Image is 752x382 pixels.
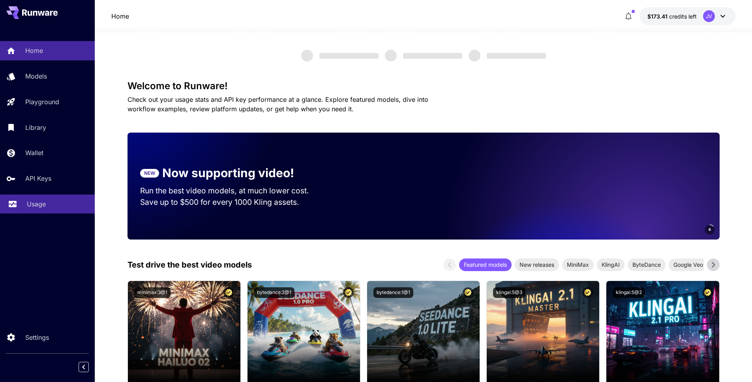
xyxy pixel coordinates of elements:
[669,13,697,20] span: credits left
[248,281,360,382] img: alt
[25,174,51,183] p: API Keys
[702,287,713,298] button: Certified Model – Vetted for best performance and includes a commercial license.
[25,97,59,107] p: Playground
[647,13,669,20] span: $173.41
[25,148,43,157] p: Wallet
[669,258,708,271] div: Google Veo
[628,258,666,271] div: ByteDance
[582,287,593,298] button: Certified Model – Vetted for best performance and includes a commercial license.
[27,199,46,209] p: Usage
[606,281,719,382] img: alt
[128,259,252,271] p: Test drive the best video models
[254,287,294,298] button: bytedance:2@1
[493,287,525,298] button: klingai:5@3
[463,287,473,298] button: Certified Model – Vetted for best performance and includes a commercial license.
[639,7,735,25] button: $173.40969JV
[140,197,324,208] p: Save up to $500 for every 1000 Kling assets.
[84,360,95,374] div: Collapse sidebar
[25,46,43,55] p: Home
[628,260,666,269] span: ByteDance
[111,11,129,21] nav: breadcrumb
[367,281,480,382] img: alt
[134,287,171,298] button: minimax:3@1
[515,258,559,271] div: New releases
[25,333,49,342] p: Settings
[515,260,559,269] span: New releases
[128,81,720,92] h3: Welcome to Runware!
[597,258,624,271] div: KlingAI
[613,287,645,298] button: klingai:5@2
[647,12,697,21] div: $173.40969
[597,260,624,269] span: KlingAI
[25,123,46,132] p: Library
[487,281,599,382] img: alt
[223,287,234,298] button: Certified Model – Vetted for best performance and includes a commercial license.
[459,260,512,269] span: Featured models
[111,11,129,21] a: Home
[79,362,89,372] button: Collapse sidebar
[128,95,428,113] span: Check out your usage stats and API key performance at a glance. Explore featured models, dive int...
[128,281,240,382] img: alt
[459,258,512,271] div: Featured models
[562,258,594,271] div: MiniMax
[343,287,354,298] button: Certified Model – Vetted for best performance and includes a commercial license.
[709,227,711,232] span: 6
[562,260,594,269] span: MiniMax
[373,287,413,298] button: bytedance:1@1
[162,164,294,182] p: Now supporting video!
[25,71,47,81] p: Models
[703,10,715,22] div: JV
[669,260,708,269] span: Google Veo
[140,185,324,197] p: Run the best video models, at much lower cost.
